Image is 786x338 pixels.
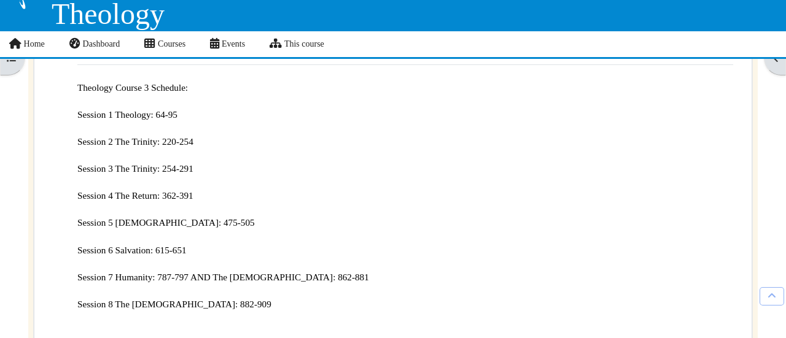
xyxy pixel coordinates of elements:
[77,136,193,147] span: Session 2 The Trinity: 220-254
[83,39,120,48] span: Dashboard
[24,39,45,48] span: Home
[77,272,369,282] span: Session 7 Humanity: 787-797 AND The [DEMOGRAPHIC_DATA]: 862-881
[198,31,257,57] a: Events
[57,31,132,57] a: Dashboard
[77,299,271,309] span: Session 8 The [DEMOGRAPHIC_DATA]: 882-909
[77,82,188,93] span: Theology Course 3 Schedule:
[132,31,198,57] a: Courses
[77,109,177,120] span: Session 1 Theology: 64-95
[222,39,245,48] span: Events
[284,39,324,48] span: This course
[77,245,187,255] span: Session 6 Salvation: 615-651
[257,31,337,57] a: This course
[77,190,193,201] span: Session 4 The Return: 362-391
[158,39,185,48] span: Courses
[77,163,193,174] span: Session 3 The Trinity: 254-291
[8,31,324,57] nav: Site links
[77,217,255,228] span: Session 5 [DEMOGRAPHIC_DATA]: 475-505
